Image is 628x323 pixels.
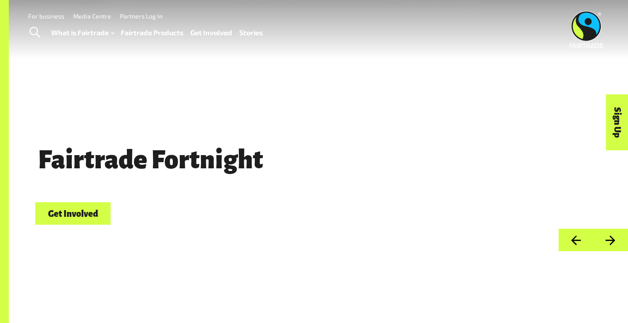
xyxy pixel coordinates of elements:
a: For business [28,12,64,20]
img: Fairtrade Australia New Zealand logo [569,11,603,48]
p: [DATE] - [DATE] [35,181,505,199]
a: Media Centre [73,12,111,20]
a: Toggle Search [24,22,45,44]
button: Previous [558,229,593,251]
span: Fairtrade Fortnight [35,146,266,174]
button: Next [593,229,628,251]
a: Stories [239,26,263,39]
a: What is Fairtrade [51,26,114,39]
a: Partners Log In [120,12,163,20]
a: Get Involved [35,202,111,225]
a: Fairtrade Products [121,26,183,39]
a: Get Involved [190,26,232,39]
